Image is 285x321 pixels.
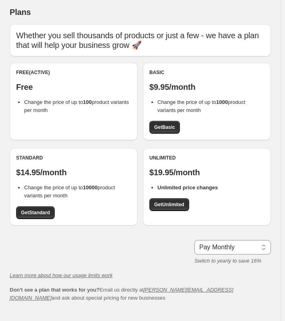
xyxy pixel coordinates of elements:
[21,209,50,216] span: Get Standard
[16,69,131,76] div: Free (Active)
[10,287,233,301] a: [PERSON_NAME][EMAIL_ADDRESS][DOMAIN_NAME]
[16,82,131,92] p: Free
[149,121,180,134] a: GetBasic
[149,69,264,76] div: Basic
[149,155,264,161] div: Unlimited
[10,287,99,293] b: Don't see a plan that works for you?
[157,184,218,191] b: Unlimited price changes
[149,82,264,92] p: $9.95/month
[10,272,113,278] a: Learn more about how our usage limits work
[83,184,97,191] b: 10000
[16,155,131,161] div: Standard
[157,99,245,113] span: Change the price of up to product variants per month
[149,198,189,211] a: GetUnlimited
[149,168,264,177] p: $19.95/month
[24,99,129,113] span: Change the price of up to product variants per month
[24,184,115,199] span: Change the price of up to product variants per month
[83,99,92,105] b: 100
[10,287,233,301] span: Email us directly at and ask about special pricing for new businesses
[16,168,131,177] p: $14.95/month
[10,8,31,17] span: Plans
[16,206,55,219] a: GetStandard
[194,258,261,264] i: Switch to yearly to save 16%
[16,31,264,50] p: Whether you sell thousands of products or just a few - we have a plan that will help your busines...
[216,99,228,105] b: 1000
[154,201,184,208] span: Get Unlimited
[154,124,175,130] span: Get Basic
